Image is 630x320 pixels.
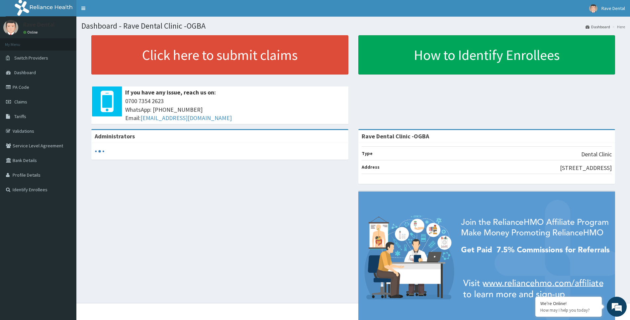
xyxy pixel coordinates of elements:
a: How to Identify Enrollees [358,35,615,75]
strong: Rave Dental Clinic -OGBA [362,132,429,140]
p: Rave Dental [23,22,55,28]
b: Address [362,164,380,170]
img: User Image [3,20,18,35]
b: Administrators [95,132,135,140]
span: Dashboard [14,70,36,76]
span: Rave Dental [601,5,625,11]
div: We're Online! [540,300,597,306]
p: How may I help you today? [540,307,597,313]
span: Switch Providers [14,55,48,61]
svg: audio-loading [95,146,105,156]
b: Type [362,150,373,156]
a: Dashboard [585,24,610,30]
span: Tariffs [14,113,26,119]
img: User Image [589,4,597,13]
a: Online [23,30,39,35]
b: If you have any issue, reach us on: [125,88,216,96]
li: Here [611,24,625,30]
h1: Dashboard - Rave Dental Clinic -OGBA [81,22,625,30]
a: Click here to submit claims [91,35,348,75]
p: [STREET_ADDRESS] [560,164,612,172]
span: 0700 7354 2623 WhatsApp: [PHONE_NUMBER] Email: [125,97,345,122]
a: [EMAIL_ADDRESS][DOMAIN_NAME] [140,114,232,122]
p: Dental Clinic [581,150,612,159]
span: Claims [14,99,27,105]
